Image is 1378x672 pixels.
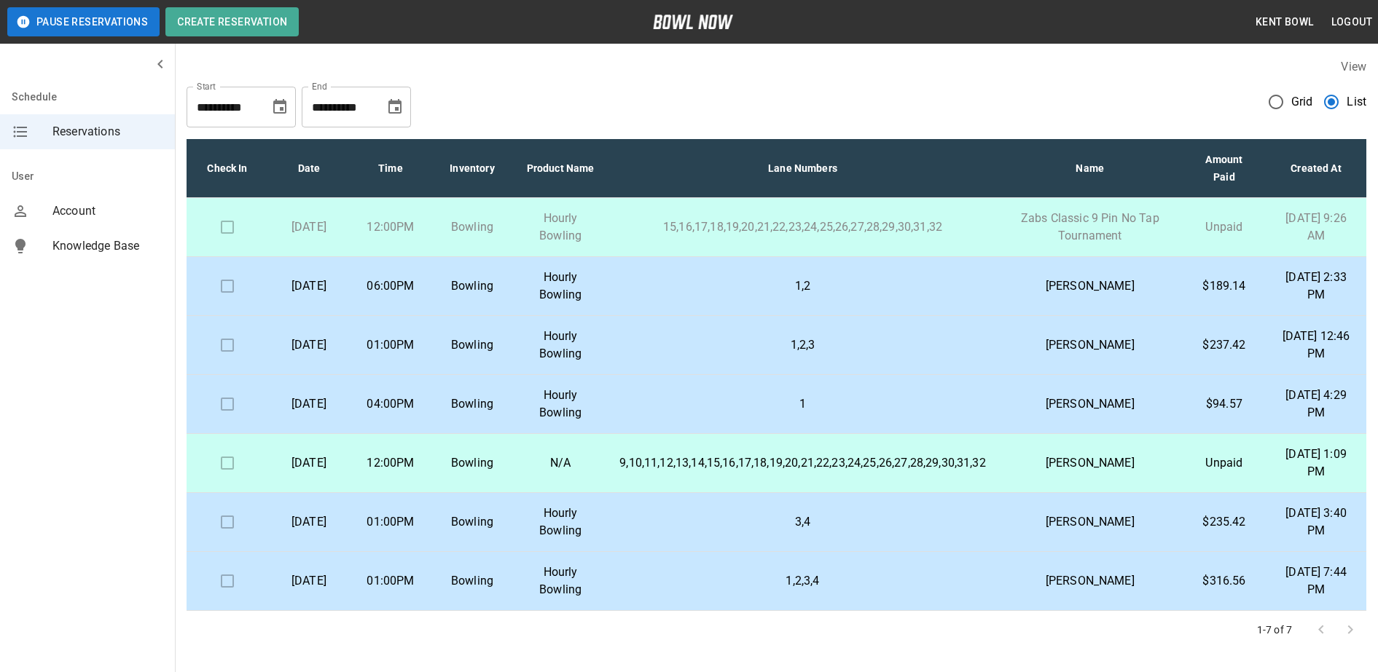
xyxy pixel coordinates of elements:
[1009,572,1171,590] p: [PERSON_NAME]
[1194,277,1254,295] p: $189.14
[187,139,268,198] th: Check In
[1183,139,1266,198] th: Amount Paid
[350,139,431,198] th: Time
[1277,269,1355,304] p: [DATE] 2:33 PM
[1277,446,1355,481] p: [DATE] 1:09 PM
[513,139,608,198] th: Product Name
[608,139,998,198] th: Lane Numbers
[1277,210,1355,245] p: [DATE] 9:26 AM
[619,454,986,472] p: 9,10,11,12,13,14,15,16,17,18,19,20,21,22,23,24,25,26,27,28,29,30,31,32
[443,454,501,472] p: Bowling
[619,395,986,413] p: 1
[525,564,596,598] p: Hourly Bowling
[1009,210,1171,245] p: Zabs Classic 9 Pin No Tap Tournament
[443,513,501,531] p: Bowling
[1009,336,1171,354] p: [PERSON_NAME]
[1009,454,1171,472] p: [PERSON_NAME]
[619,336,986,354] p: 1,2,3
[361,395,420,413] p: 04:00PM
[525,505,596,539] p: Hourly Bowling
[653,15,733,29] img: logo
[361,454,420,472] p: 12:00PM
[525,387,596,422] p: Hourly Bowling
[1250,9,1320,36] button: Kent Bowl
[280,572,338,590] p: [DATE]
[361,513,420,531] p: 01:00PM
[1341,60,1366,74] label: View
[280,513,338,531] p: [DATE]
[443,277,501,295] p: Bowling
[52,237,163,255] span: Knowledge Base
[619,277,986,295] p: 1,2
[361,336,420,354] p: 01:00PM
[1277,387,1355,422] p: [DATE] 4:29 PM
[443,572,501,590] p: Bowling
[280,336,338,354] p: [DATE]
[619,513,986,531] p: 3,4
[443,336,501,354] p: Bowling
[525,328,596,363] p: Hourly Bowling
[619,218,986,236] p: 15,16,17,18,19,20,21,22,23,24,25,26,27,28,29,30,31,32
[1194,572,1254,590] p: $316.56
[619,572,986,590] p: 1,2,3,4
[1194,513,1254,531] p: $235.42
[1277,564,1355,598] p: [DATE] 7:44 PM
[1266,139,1366,198] th: Created At
[1009,277,1171,295] p: [PERSON_NAME]
[1277,505,1355,539] p: [DATE] 3:40 PM
[431,139,513,198] th: Inventory
[1257,622,1292,637] p: 1-7 of 7
[1194,454,1254,472] p: Unpaid
[1277,328,1355,363] p: [DATE] 12:46 PM
[280,277,338,295] p: [DATE]
[361,572,420,590] p: 01:00PM
[1009,513,1171,531] p: [PERSON_NAME]
[380,92,410,122] button: Choose date, selected date is Oct 6, 2025
[443,395,501,413] p: Bowling
[1326,9,1378,36] button: Logout
[52,123,163,141] span: Reservations
[1291,93,1313,111] span: Grid
[280,218,338,236] p: [DATE]
[280,454,338,472] p: [DATE]
[268,139,350,198] th: Date
[265,92,294,122] button: Choose date, selected date is Sep 6, 2025
[1194,395,1254,413] p: $94.57
[52,202,163,220] span: Account
[525,210,596,245] p: Hourly Bowling
[361,277,420,295] p: 06:00PM
[1194,336,1254,354] p: $237.42
[525,454,596,472] p: N/A
[280,395,338,413] p: [DATE]
[1347,93,1366,111] span: List
[1009,395,1171,413] p: [PERSON_NAME]
[165,7,299,36] button: Create Reservation
[998,139,1183,198] th: Name
[7,7,160,36] button: Pause Reservations
[443,218,501,236] p: Bowling
[361,218,420,236] p: 12:00PM
[525,269,596,304] p: Hourly Bowling
[1194,218,1254,236] p: Unpaid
